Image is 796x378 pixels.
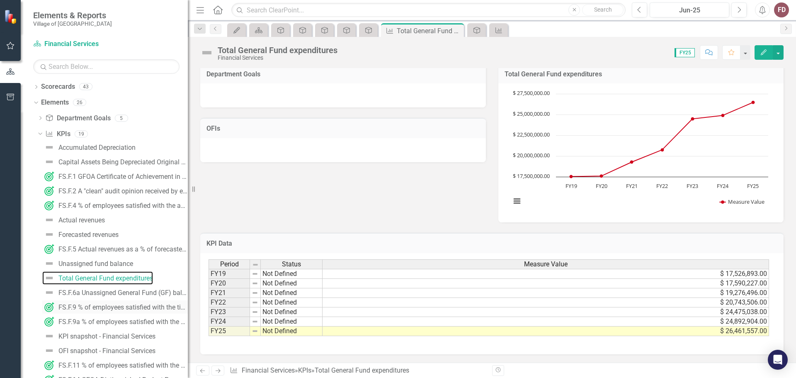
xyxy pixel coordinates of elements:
[58,231,119,239] div: Forecasted revenues
[44,186,54,196] img: On Target
[261,269,323,279] td: Not Defined
[653,5,726,15] div: Jun-25
[513,110,550,117] text: $ 25,000,000.00
[323,317,769,327] td: $ 24,892,904.00
[261,279,323,288] td: Not Defined
[513,131,550,138] text: $ 22,500,000.00
[42,286,188,299] a: FS.F.6a Unassigned General Fund (GF) balance as a % of actual expenditures
[44,346,54,356] img: Not Defined
[42,271,153,285] a: Total General Fund expenditures
[42,199,188,212] a: FS.F.4 % of employees satisfied with the availability of financial information
[33,39,137,49] a: Financial Services
[513,151,550,159] text: $ 20,000,000.00
[42,155,188,168] a: Capital Assets Being Depreciated Original Cost
[75,130,88,137] div: 19
[252,271,258,277] img: 8DAGhfEEPCf229AAAAAElFTkSuQmCC
[58,289,188,297] div: FS.F.6a Unassigned General Fund (GF) balance as a % of actual expenditures
[768,350,788,370] div: Open Intercom Messenger
[79,83,92,90] div: 43
[218,46,337,55] div: Total General Fund expenditures
[507,90,776,214] div: Chart. Highcharts interactive chart.
[252,290,258,296] img: 8DAGhfEEPCf229AAAAAElFTkSuQmCC
[252,261,259,268] img: 8DAGhfEEPCf229AAAAAElFTkSuQmCC
[524,261,568,268] span: Measure Value
[44,317,54,327] img: On Target
[58,318,188,326] div: FS.F.9a % of employees satisfied with the quality of purchasing services
[691,117,694,121] path: FY23, 24,475,038. Measure Value.
[720,198,765,205] button: Show Measure Value
[218,55,337,61] div: Financial Services
[717,182,729,190] text: FY24
[44,288,54,298] img: Not Defined
[42,242,188,256] a: FS.F.5 Actual revenues as a % of forecasted revenues
[200,46,214,59] img: Not Defined
[209,279,250,288] td: FY20
[209,327,250,336] td: FY25
[569,175,573,178] path: FY19, 17,526,893. Measure Value.
[209,298,250,307] td: FY22
[58,260,133,268] div: Unassigned fund balance
[323,279,769,288] td: $ 17,590,227.00
[209,269,250,279] td: FY19
[58,362,188,369] div: FS.F.11 % of employees satisfied with the accuracy of payroll services
[58,144,136,151] div: Accumulated Depreciation
[44,302,54,312] img: On Target
[44,229,54,239] img: Not Defined
[45,129,70,139] a: KPIs
[630,161,633,164] path: FY21, 19,276,496. Measure Value.
[44,157,54,167] img: Not Defined
[44,259,54,268] img: Not Defined
[58,217,105,224] div: Actual revenues
[42,228,119,241] a: Forecasted revenues
[58,333,155,340] div: KPI snapshot - Financial Services
[231,3,626,17] input: Search ClearPoint...
[252,318,258,325] img: 8DAGhfEEPCf229AAAAAElFTkSuQmCC
[751,101,755,104] path: FY25, 26,461,557. Measure Value.
[4,10,19,24] img: ClearPoint Strategy
[44,200,54,210] img: On Target
[252,299,258,306] img: 8DAGhfEEPCf229AAAAAElFTkSuQmCC
[42,257,133,270] a: Unassigned fund balance
[206,125,480,132] h3: OFIs
[261,327,323,336] td: Not Defined
[44,331,54,341] img: Not Defined
[44,171,54,181] img: On Target
[721,114,724,117] path: FY24, 24,892,904. Measure Value.
[42,141,136,154] a: Accumulated Depreciation
[45,114,110,123] a: Department Goals
[774,2,789,17] button: FD
[507,90,772,214] svg: Interactive chart
[44,142,54,152] img: Not Defined
[687,182,698,190] text: FY23
[44,360,54,370] img: On Target
[41,98,69,107] a: Elements
[42,213,105,227] a: Actual revenues
[44,273,54,283] img: Not Defined
[252,280,258,287] img: 8DAGhfEEPCf229AAAAAElFTkSuQmCC
[58,159,188,166] div: Capital Assets Being Depreciated Original Cost
[42,170,188,183] a: FS.F.1 GFOA Certificate of Achievement in Financial Reporting Received
[397,26,462,36] div: Total General Fund expenditures
[650,2,729,17] button: Jun-25
[261,288,323,298] td: Not Defined
[261,298,323,307] td: Not Defined
[298,366,311,374] a: KPIs
[209,288,250,298] td: FY21
[58,347,155,355] div: OFI snapshot - Financial Services
[209,317,250,327] td: FY24
[220,261,239,268] span: Period
[42,358,188,372] a: FS.F.11 % of employees satisfied with the accuracy of payroll services
[58,275,153,282] div: Total General Fund expenditures
[42,184,188,198] a: FS.F.2 A "clean" audit opinion received by external auditors
[282,261,301,268] span: Status
[209,307,250,317] td: FY23
[513,89,550,97] text: $ 27,500,000.00
[582,4,624,16] button: Search
[41,82,75,92] a: Scorecards
[33,59,180,74] input: Search Below...
[594,6,612,13] span: Search
[230,366,485,376] div: » »
[252,309,258,315] img: 8DAGhfEEPCf229AAAAAElFTkSuQmCC
[323,307,769,317] td: $ 24,475,038.00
